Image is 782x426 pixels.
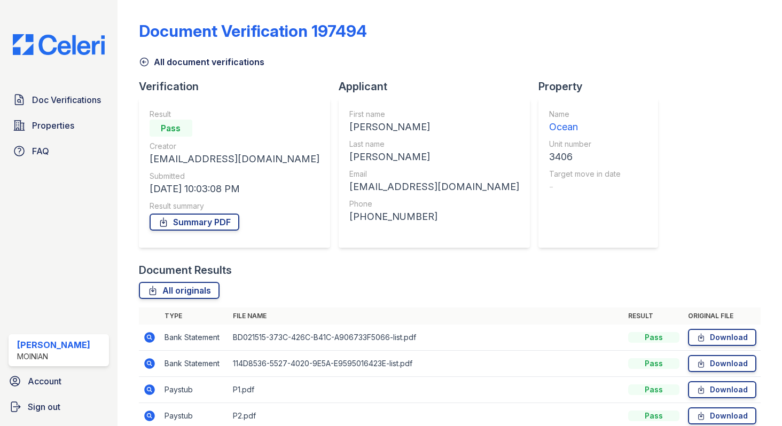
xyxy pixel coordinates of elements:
div: Pass [628,384,679,395]
th: Original file [684,307,761,325]
div: Ocean [549,120,621,135]
div: Property [538,79,667,94]
div: - [549,179,621,194]
td: P1.pdf [229,377,624,403]
div: Result [150,109,319,120]
div: Document Verification 197494 [139,21,367,41]
td: 114D8536-5527-4020-9E5A-E9595016423E-list.pdf [229,351,624,377]
a: Sign out [4,396,113,417]
div: Pass [628,411,679,421]
div: [PHONE_NUMBER] [349,209,519,224]
span: Doc Verifications [32,93,101,106]
a: Account [4,370,113,392]
div: Pass [628,332,679,343]
div: Phone [349,199,519,209]
span: FAQ [32,145,49,157]
a: Download [688,407,756,424]
a: FAQ [9,140,109,162]
a: Properties [9,115,109,136]
td: Bank Statement [160,325,229,351]
th: Type [160,307,229,325]
div: Moinian [17,351,90,362]
td: Bank Statement [160,351,229,377]
span: Sign out [28,400,60,413]
div: First name [349,109,519,120]
a: Download [688,329,756,346]
a: Doc Verifications [9,89,109,111]
td: BD021515-373C-426C-B41C-A906733F5066-list.pdf [229,325,624,351]
div: Result summary [150,201,319,211]
div: Last name [349,139,519,149]
th: File name [229,307,624,325]
div: [PERSON_NAME] [349,149,519,164]
div: Pass [628,358,679,369]
a: Download [688,381,756,398]
a: Summary PDF [150,214,239,231]
div: Unit number [549,139,621,149]
a: All document verifications [139,56,264,68]
div: [EMAIL_ADDRESS][DOMAIN_NAME] [349,179,519,194]
div: [EMAIL_ADDRESS][DOMAIN_NAME] [150,152,319,167]
img: CE_Logo_Blue-a8612792a0a2168367f1c8372b55b34899dd931a85d93a1a3d3e32e68fde9ad4.png [4,34,113,55]
div: Applicant [339,79,538,94]
div: 3406 [549,149,621,164]
div: [DATE] 10:03:08 PM [150,182,319,196]
div: Creator [150,141,319,152]
a: Download [688,355,756,372]
div: [PERSON_NAME] [17,338,90,351]
div: Document Results [139,263,232,278]
a: All originals [139,282,220,299]
div: Pass [150,120,192,137]
iframe: chat widget [737,383,771,415]
div: Target move in date [549,169,621,179]
div: [PERSON_NAME] [349,120,519,135]
td: Paystub [160,377,229,403]
span: Account [28,375,61,388]
div: Name [549,109,621,120]
th: Result [624,307,684,325]
div: Email [349,169,519,179]
a: Name Ocean [549,109,621,135]
div: Verification [139,79,339,94]
div: Submitted [150,171,319,182]
span: Properties [32,119,74,132]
